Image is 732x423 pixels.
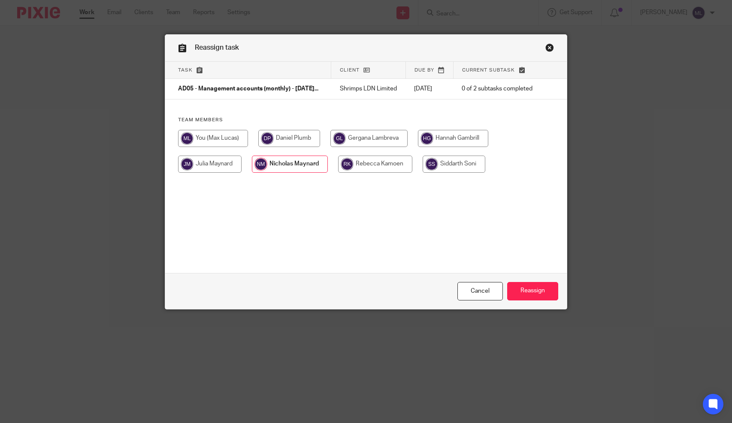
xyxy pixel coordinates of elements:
[178,117,554,123] h4: Team members
[462,68,515,72] span: Current subtask
[340,84,397,93] p: Shrimps LDN Limited
[457,282,503,300] a: Close this dialog window
[414,84,445,93] p: [DATE]
[507,282,558,300] input: Reassign
[178,68,193,72] span: Task
[414,68,434,72] span: Due by
[178,86,318,92] span: AD05 - Management accounts (monthly) - [DATE]...
[453,79,541,99] td: 0 of 2 subtasks completed
[545,43,554,55] a: Close this dialog window
[195,44,239,51] span: Reassign task
[340,68,360,72] span: Client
